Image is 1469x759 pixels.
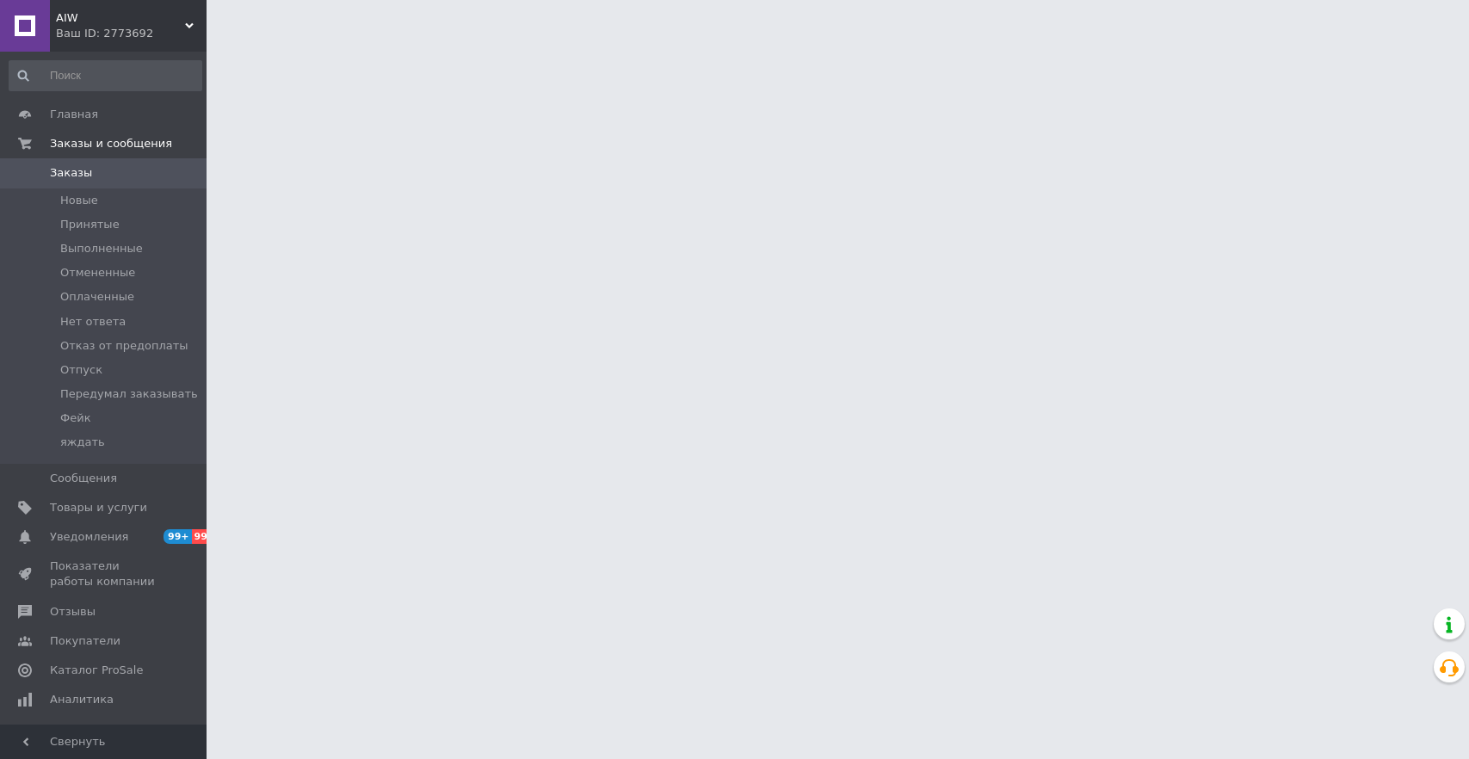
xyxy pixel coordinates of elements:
span: яждать [60,435,105,450]
input: Поиск [9,60,202,91]
span: Инструменты вебмастера и SEO [50,721,159,752]
span: Отказ от предоплаты [60,338,188,354]
span: Выполненные [60,241,143,256]
span: Заказы и сообщения [50,136,172,151]
span: Фейк [60,410,91,426]
span: Сообщения [50,471,117,486]
span: 99+ [192,529,220,544]
span: Отпуск [60,362,102,378]
span: Главная [50,107,98,122]
div: Ваш ID: 2773692 [56,26,207,41]
span: Аналитика [50,692,114,707]
span: Заказы [50,165,92,181]
span: Оплаченные [60,289,134,305]
span: Показатели работы компании [50,558,159,589]
span: Новые [60,193,98,208]
span: Покупатели [50,633,120,649]
span: 99+ [164,529,192,544]
span: Каталог ProSale [50,663,143,678]
span: Передумал заказывать [60,386,198,402]
span: Отзывы [50,604,96,620]
span: Товары и услуги [50,500,147,515]
span: Уведомления [50,529,128,545]
span: AIW [56,10,185,26]
span: Принятые [60,217,120,232]
span: Нет ответа [60,314,126,330]
span: Отмененные [60,265,135,281]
